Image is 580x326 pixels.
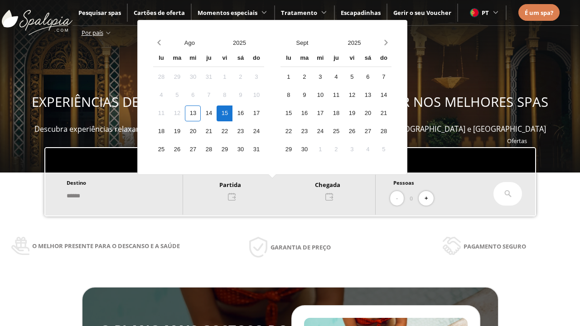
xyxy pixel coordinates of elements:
[280,142,296,158] div: 29
[344,124,360,139] div: 26
[280,124,296,139] div: 22
[296,69,312,85] div: 2
[217,142,232,158] div: 29
[393,179,414,186] span: Pessoas
[410,193,413,203] span: 0
[169,105,185,121] div: 12
[217,124,232,139] div: 22
[232,105,248,121] div: 16
[32,241,180,251] span: O melhor presente para o descanso e a saúde
[169,51,185,67] div: ma
[232,87,248,103] div: 9
[78,9,121,17] span: Pesquisar spas
[376,124,391,139] div: 28
[232,69,248,85] div: 2
[419,191,434,206] button: +
[328,105,344,121] div: 18
[393,9,451,17] a: Gerir o seu Voucher
[376,69,391,85] div: 7
[376,51,391,67] div: do
[201,51,217,67] div: ju
[344,51,360,67] div: vi
[134,9,185,17] a: Cartões de oferta
[376,87,391,103] div: 14
[328,124,344,139] div: 25
[201,142,217,158] div: 28
[201,124,217,139] div: 21
[328,51,344,67] div: ju
[169,69,185,85] div: 29
[201,87,217,103] div: 7
[344,69,360,85] div: 5
[390,191,404,206] button: -
[280,51,391,158] div: Calendar wrapper
[525,8,553,18] a: É um spa?
[153,69,169,85] div: 28
[201,105,217,121] div: 14
[507,137,527,145] a: Ofertas
[82,29,103,37] span: Por país
[164,35,214,51] button: Open months overlay
[328,87,344,103] div: 11
[376,105,391,121] div: 21
[360,87,376,103] div: 13
[217,87,232,103] div: 8
[360,105,376,121] div: 20
[232,51,248,67] div: sá
[153,51,169,67] div: lu
[328,35,380,51] button: Open years overlay
[67,179,86,186] span: Destino
[280,87,296,103] div: 8
[248,69,264,85] div: 3
[169,124,185,139] div: 19
[153,105,169,121] div: 11
[344,87,360,103] div: 12
[153,142,169,158] div: 25
[296,51,312,67] div: ma
[341,9,381,17] a: Escapadinhas
[312,87,328,103] div: 10
[312,51,328,67] div: mi
[217,51,232,67] div: vi
[280,69,391,158] div: Calendar days
[153,87,169,103] div: 4
[248,142,264,158] div: 31
[312,105,328,121] div: 17
[185,124,201,139] div: 20
[280,51,296,67] div: lu
[185,142,201,158] div: 27
[169,142,185,158] div: 26
[217,69,232,85] div: 1
[153,124,169,139] div: 18
[344,142,360,158] div: 3
[232,142,248,158] div: 30
[248,87,264,103] div: 10
[360,124,376,139] div: 27
[380,35,391,51] button: Next month
[464,241,526,251] span: Pagamento seguro
[344,105,360,121] div: 19
[248,124,264,139] div: 24
[248,51,264,67] div: do
[312,142,328,158] div: 1
[153,51,264,158] div: Calendar wrapper
[296,142,312,158] div: 30
[312,69,328,85] div: 3
[153,69,264,158] div: Calendar days
[360,69,376,85] div: 6
[232,124,248,139] div: 23
[34,124,546,134] span: Descubra experiências relaxantes, desfrute e ofereça momentos de bem-estar em mais de 400 spas em...
[376,142,391,158] div: 5
[276,35,328,51] button: Open months overlay
[360,51,376,67] div: sá
[271,242,331,252] span: Garantia de preço
[185,69,201,85] div: 30
[360,142,376,158] div: 4
[248,105,264,121] div: 17
[169,87,185,103] div: 5
[217,105,232,121] div: 15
